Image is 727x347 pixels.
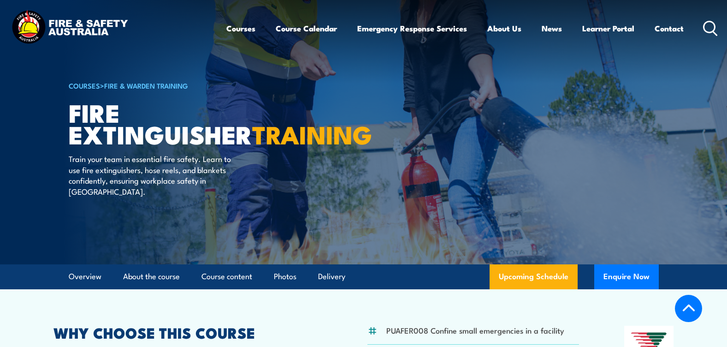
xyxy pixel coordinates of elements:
strong: TRAINING [252,114,372,153]
a: COURSES [69,80,100,90]
h2: WHY CHOOSE THIS COURSE [53,326,323,339]
a: News [542,16,562,41]
a: Delivery [318,264,345,289]
a: Learner Portal [582,16,634,41]
a: Photos [274,264,296,289]
a: Contact [655,16,684,41]
a: Overview [69,264,101,289]
a: Fire & Warden Training [104,80,188,90]
p: Train your team in essential fire safety. Learn to use fire extinguishers, hose reels, and blanke... [69,153,237,197]
button: Enquire Now [594,264,659,289]
a: About the course [123,264,180,289]
h6: > [69,80,296,91]
li: PUAFER008 Confine small emergencies in a facility [386,325,564,335]
a: Courses [226,16,255,41]
a: Emergency Response Services [357,16,467,41]
a: Course content [201,264,252,289]
a: Course Calendar [276,16,337,41]
a: Upcoming Schedule [490,264,578,289]
a: About Us [487,16,521,41]
h1: Fire Extinguisher [69,102,296,144]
